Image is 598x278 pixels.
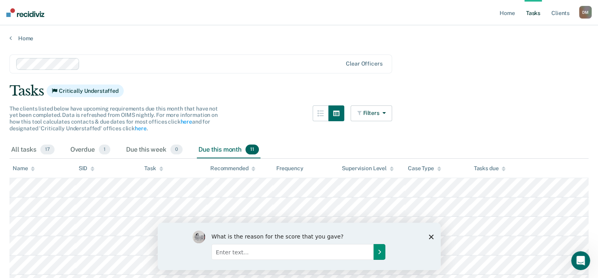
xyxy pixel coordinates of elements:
[276,165,304,172] div: Frequency
[13,165,35,172] div: Name
[47,85,124,97] span: Critically Understaffed
[346,60,382,67] div: Clear officers
[579,6,592,19] div: D M
[579,6,592,19] button: DM
[158,223,441,270] iframe: Survey by Kim from Recidiviz
[245,145,259,155] span: 11
[197,141,260,159] div: Due this month11
[408,165,441,172] div: Case Type
[9,141,56,159] div: All tasks17
[170,145,183,155] span: 0
[144,165,163,172] div: Task
[180,118,192,125] a: here
[351,105,392,121] button: Filters
[40,145,55,155] span: 17
[69,141,112,159] div: Overdue1
[9,105,218,131] span: The clients listed below have upcoming requirements due this month that have not yet been complet...
[473,165,506,172] div: Tasks due
[135,125,146,131] a: here
[9,83,589,99] div: Tasks
[125,141,184,159] div: Due this week0
[79,165,95,172] div: SID
[6,8,44,17] img: Recidiviz
[571,251,590,270] iframe: Intercom live chat
[342,165,394,172] div: Supervision Level
[9,35,589,42] a: Home
[99,145,110,155] span: 1
[210,165,255,172] div: Recommended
